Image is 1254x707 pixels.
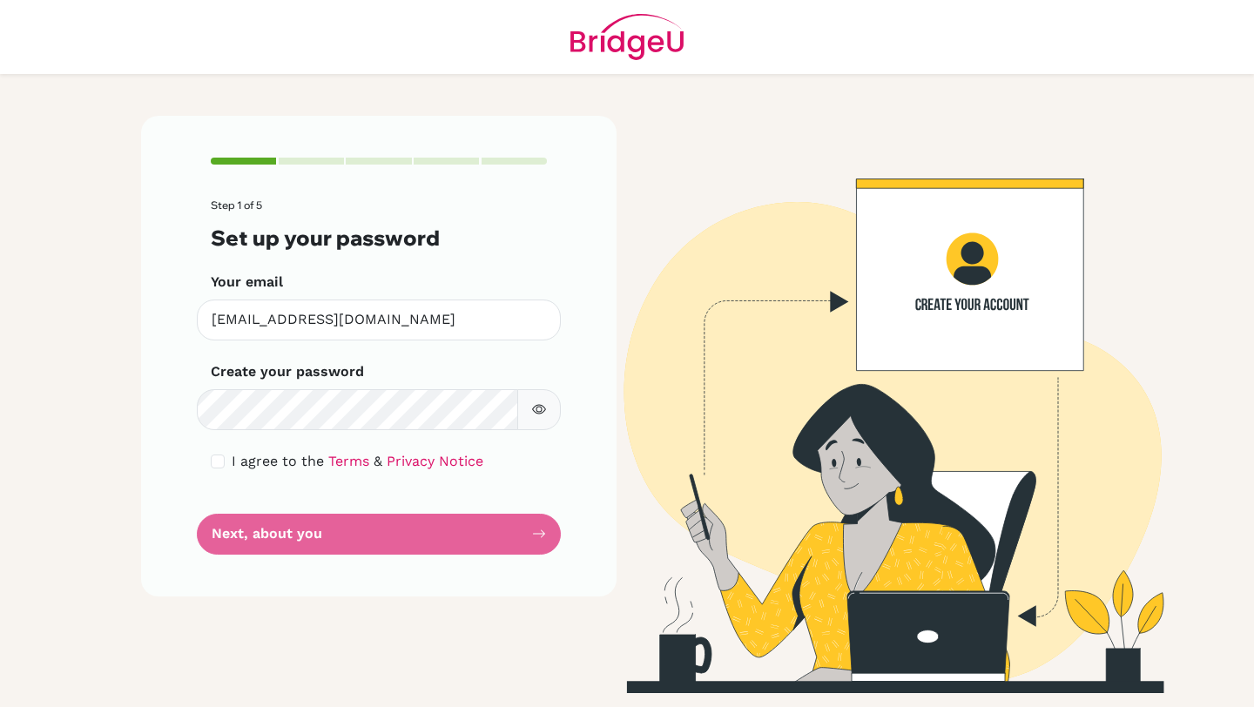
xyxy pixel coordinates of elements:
label: Create your password [211,361,364,382]
a: Terms [328,453,369,469]
label: Your email [211,272,283,293]
span: & [374,453,382,469]
span: I agree to the [232,453,324,469]
h3: Set up your password [211,226,547,251]
span: Step 1 of 5 [211,199,262,212]
input: Insert your email* [197,300,561,340]
a: Privacy Notice [387,453,483,469]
